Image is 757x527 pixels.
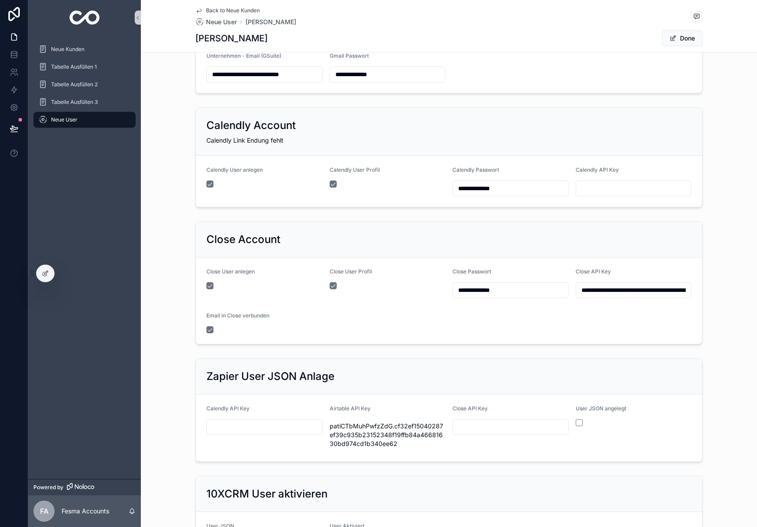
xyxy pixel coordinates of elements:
[206,118,296,133] h2: Calendly Account
[51,46,85,53] span: Neue Kunden
[33,41,136,57] a: Neue Kunden
[206,136,283,144] span: Calendly Link Endung fehlt
[28,479,141,495] a: Powered by
[452,166,499,173] span: Calendly Passwort
[206,166,263,173] span: Calendly User anlegen
[51,99,98,106] span: Tabelle Ausfüllen 3
[206,18,237,26] span: Neue User
[452,268,491,275] span: Close Passwort
[330,268,372,275] span: Close User Profil
[662,30,702,46] button: Done
[70,11,100,25] img: App logo
[576,268,611,275] span: Close API Key
[206,312,269,319] span: Email in Close verbunden
[51,116,77,123] span: Neue User
[33,484,63,491] span: Powered by
[206,7,260,14] span: Back to Neue Kunden
[206,232,280,247] h2: Close Account
[206,487,327,501] h2: 10XCRM User aktivieren
[28,35,141,139] div: scrollable content
[40,506,48,516] span: FA
[206,405,250,412] span: Calendly API Key
[33,77,136,92] a: Tabelle Ausfüllen 2
[195,7,260,14] a: Back to Neue Kunden
[206,369,334,383] h2: Zapier User JSON Anlage
[195,18,237,26] a: Neue User
[576,166,619,173] span: Calendly API Key
[33,94,136,110] a: Tabelle Ausfüllen 3
[330,422,446,448] span: patiCTbMuhPwfzZdG.cf32ef15040287ef39c935b23152348f19ffb84a46681630bd974cd1b340ee62
[576,405,626,412] span: User JSON angelegt
[330,166,380,173] span: Calendly User Profil
[330,405,371,412] span: Airtable API Key
[206,52,281,59] span: Unternehmen - Email (GSuite)
[206,268,255,275] span: Close User anlegen
[246,18,296,26] a: [PERSON_NAME]
[330,52,369,59] span: Gmail Passwort
[62,507,109,516] p: Fesma Accounts
[51,63,97,70] span: Tabelle Ausfüllen 1
[452,405,488,412] span: Close API Key
[33,59,136,75] a: Tabelle Ausfüllen 1
[33,112,136,128] a: Neue User
[51,81,98,88] span: Tabelle Ausfüllen 2
[195,32,268,44] h1: [PERSON_NAME]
